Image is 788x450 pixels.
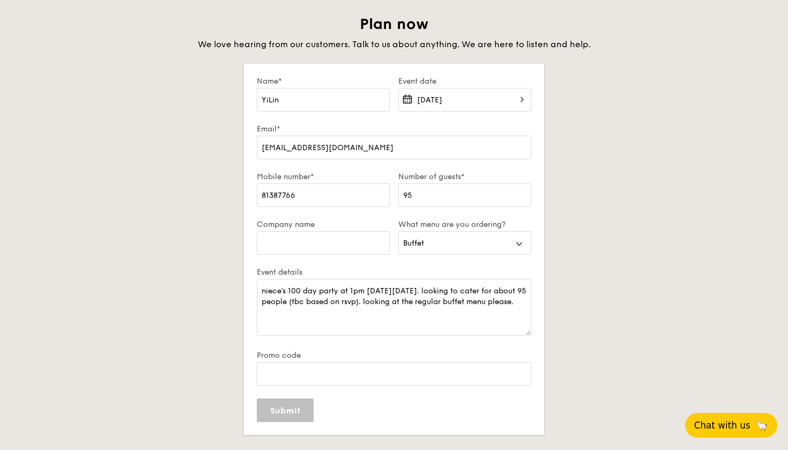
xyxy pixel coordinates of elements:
label: Promo code [257,351,531,360]
label: Company name [257,220,390,229]
label: Email* [257,124,531,134]
label: Mobile number* [257,172,390,181]
label: Name* [257,77,390,86]
span: Chat with us [694,420,750,431]
span: 🦙 [755,419,768,432]
label: Event details [257,268,531,277]
label: Number of guests* [398,172,531,181]
input: Submit [257,399,314,422]
label: Event date [398,77,531,86]
span: We love hearing from our customers. Talk to us about anything. We are here to listen and help. [198,39,591,49]
textarea: Let us know details such as your venue address, event time, preferred menu, dietary requirements,... [257,279,531,336]
button: Chat with us🦙 [685,413,777,438]
label: What menu are you ordering? [398,220,531,229]
span: Plan now [360,15,429,33]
